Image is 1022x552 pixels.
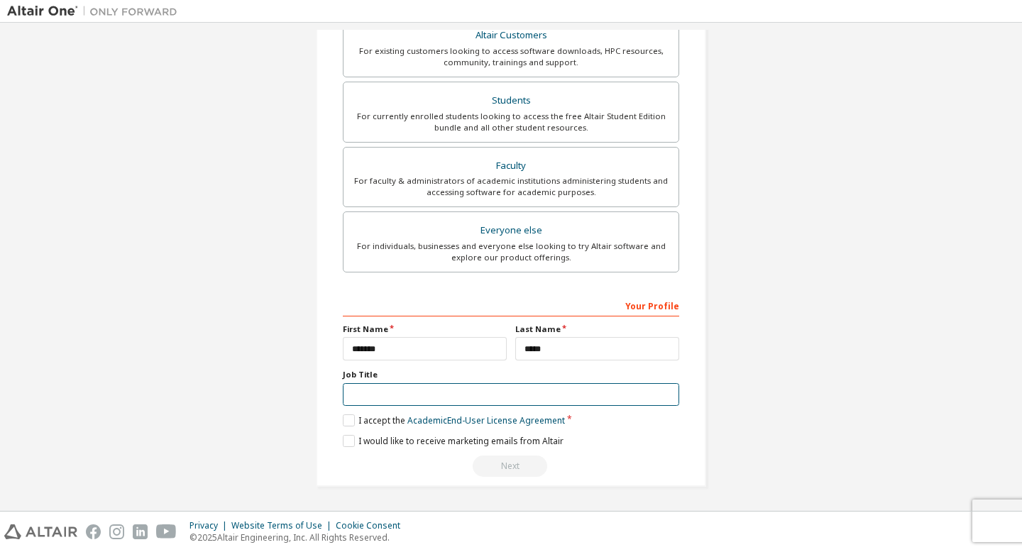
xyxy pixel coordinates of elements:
[352,45,670,68] div: For existing customers looking to access software downloads, HPC resources, community, trainings ...
[352,241,670,263] div: For individuals, businesses and everyone else looking to try Altair software and explore our prod...
[352,111,670,133] div: For currently enrolled students looking to access the free Altair Student Edition bundle and all ...
[231,520,336,531] div: Website Terms of Use
[343,414,565,426] label: I accept the
[352,221,670,241] div: Everyone else
[4,524,77,539] img: altair_logo.svg
[343,435,564,447] label: I would like to receive marketing emails from Altair
[515,324,679,335] label: Last Name
[109,524,124,539] img: instagram.svg
[352,26,670,45] div: Altair Customers
[407,414,565,426] a: Academic End-User License Agreement
[343,456,679,477] div: Read and acccept EULA to continue
[86,524,101,539] img: facebook.svg
[189,520,231,531] div: Privacy
[352,175,670,198] div: For faculty & administrators of academic institutions administering students and accessing softwa...
[7,4,185,18] img: Altair One
[352,156,670,176] div: Faculty
[352,91,670,111] div: Students
[343,369,679,380] label: Job Title
[336,520,409,531] div: Cookie Consent
[189,531,409,543] p: © 2025 Altair Engineering, Inc. All Rights Reserved.
[343,294,679,316] div: Your Profile
[156,524,177,539] img: youtube.svg
[133,524,148,539] img: linkedin.svg
[343,324,507,335] label: First Name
